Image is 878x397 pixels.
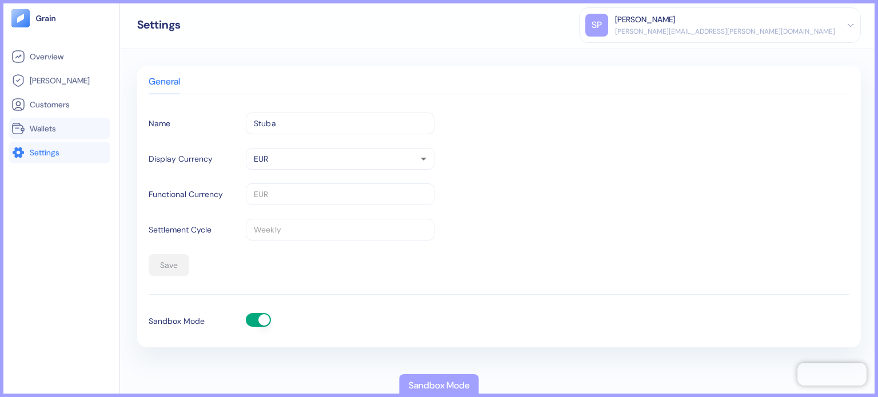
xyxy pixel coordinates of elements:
a: Overview [11,50,108,63]
span: Customers [30,99,70,110]
span: Overview [30,51,63,62]
a: Settings [11,146,108,159]
img: logo [35,14,57,22]
label: Display Currency [149,153,213,165]
label: Sandbox Mode [149,315,205,327]
label: Functional Currency [149,189,223,200]
div: EUR [246,148,434,170]
div: SP [585,14,608,37]
span: [PERSON_NAME] [30,75,90,86]
label: Name [149,118,170,130]
a: [PERSON_NAME] [11,74,108,87]
div: [PERSON_NAME][EMAIL_ADDRESS][PERSON_NAME][DOMAIN_NAME] [615,26,835,37]
a: Wallets [11,122,108,135]
span: Settings [30,147,59,158]
div: Sandbox Mode [409,379,470,392]
div: Settings [137,19,181,30]
div: [PERSON_NAME] [615,14,675,26]
label: Settlement Cycle [149,224,211,236]
span: Wallets [30,123,56,134]
img: logo-tablet-V2.svg [11,9,30,27]
div: General [149,78,180,94]
a: Customers [11,98,108,111]
iframe: Chatra live chat [797,363,867,386]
